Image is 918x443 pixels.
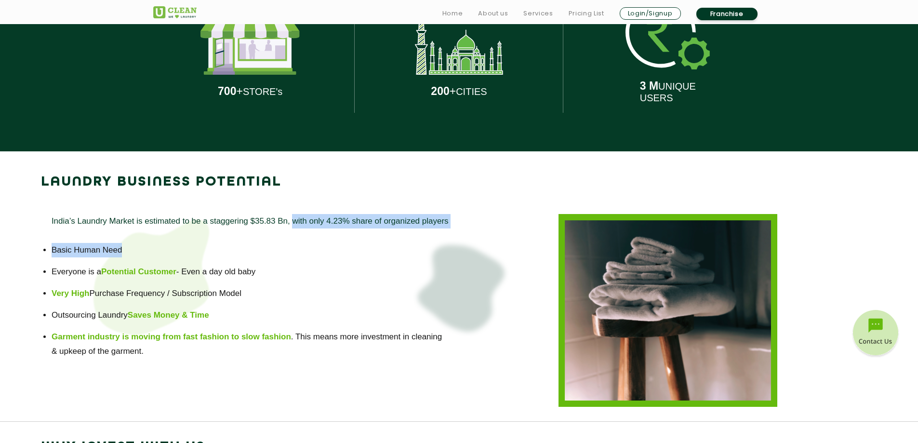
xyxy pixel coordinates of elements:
a: About us [478,8,508,19]
a: Pricing List [569,8,604,19]
img: contact-btn [851,310,900,358]
span: + [218,85,243,97]
b: Saves Money & Time [128,310,209,320]
p: India’s Laundry Market is estimated to be a staggering $35.83 Bn, with only 4.23% share of organi... [52,214,449,228]
li: Purchase Frequency / Subscription Model [52,286,449,301]
b: Potential Customer [101,267,176,276]
b: 200 [431,85,449,97]
p: UNIQUE USERS [640,80,696,104]
a: Login/Signup [620,7,681,20]
b: 700 [218,85,236,97]
img: laundry-business [559,214,777,407]
a: Services [523,8,553,19]
img: presence-2.svg [415,2,503,75]
li: . This means more investment in cleaning & upkeep of the garment. [52,330,449,359]
p: STORE's [218,85,282,98]
img: UClean Laundry and Dry Cleaning [153,6,197,18]
li: Basic Human Need [52,243,449,257]
b: Garment industry is moving from fast fashion to slow fashion [52,332,291,341]
span: + [431,85,456,97]
b: Very High [52,289,89,298]
p: CITIES [431,85,487,98]
li: Everyone is a - Even a day old baby [52,265,449,279]
p: LAUNDRY BUSINESS POTENTIAL [41,171,281,194]
a: Home [442,8,463,19]
b: 3 M [640,80,658,92]
img: presence-1.svg [200,2,300,75]
li: Outsourcing Laundry [52,308,449,322]
a: Franchise [696,8,758,20]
